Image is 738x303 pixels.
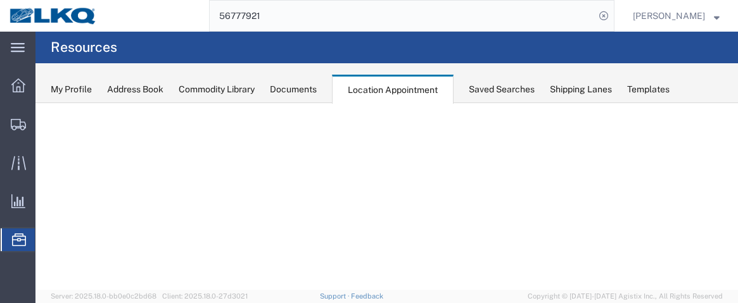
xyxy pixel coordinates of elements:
img: logo [9,6,98,25]
a: Feedback [351,292,383,300]
div: Templates [627,83,670,96]
span: Copyright © [DATE]-[DATE] Agistix Inc., All Rights Reserved [528,291,723,302]
div: Location Appointment [332,75,454,104]
button: [PERSON_NAME] [632,8,720,23]
span: Server: 2025.18.0-bb0e0c2bd68 [51,292,156,300]
div: My Profile [51,83,92,96]
h4: Resources [51,32,117,63]
input: Search for shipment number, reference number [210,1,595,31]
span: Krisann Metzger [633,9,705,23]
div: Saved Searches [469,83,535,96]
div: Shipping Lanes [550,83,612,96]
div: Address Book [107,83,163,96]
iframe: FS Legacy Container [35,103,738,290]
span: Client: 2025.18.0-27d3021 [162,292,248,300]
div: Commodity Library [179,83,255,96]
div: Documents [270,83,317,96]
a: Support [320,292,352,300]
